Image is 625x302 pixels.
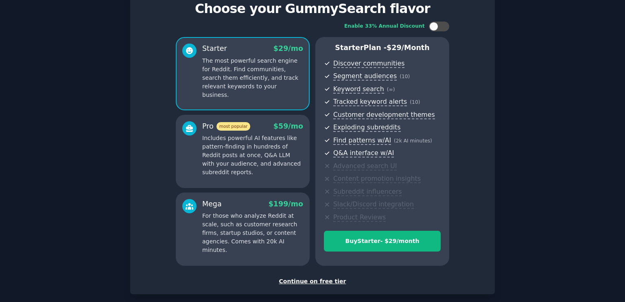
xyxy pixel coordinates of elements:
div: Continue on free tier [139,277,486,286]
span: Subreddit influencers [333,188,402,196]
span: Customer development themes [333,111,435,119]
span: Segment audiences [333,72,397,81]
span: most popular [216,122,251,131]
div: Enable 33% Annual Discount [344,23,425,30]
span: Exploding subreddits [333,123,400,132]
span: Q&A interface w/AI [333,149,394,158]
span: Advanced search UI [333,162,397,171]
span: Slack/Discord integration [333,200,414,209]
span: $ 59 /mo [273,122,303,130]
span: Content promotion insights [333,175,421,183]
p: The most powerful search engine for Reddit. Find communities, search them efficiently, and track ... [202,57,303,99]
button: BuyStarter- $29/month [324,231,441,252]
span: Tracked keyword alerts [333,98,407,106]
span: ( 2k AI minutes ) [394,138,432,144]
span: Product Reviews [333,213,386,222]
p: For those who analyze Reddit at scale, such as customer research firms, startup studios, or conte... [202,212,303,254]
div: Buy Starter - $ 29 /month [324,237,440,245]
p: Starter Plan - [324,43,441,53]
div: Starter [202,44,227,54]
span: ( 10 ) [410,99,420,105]
span: $ 29 /month [387,44,430,52]
div: Pro [202,121,250,131]
span: $ 199 /mo [269,200,303,208]
span: ( ∞ ) [387,87,395,92]
span: ( 10 ) [400,74,410,79]
span: Find patterns w/AI [333,136,391,145]
div: Mega [202,199,222,209]
p: Includes powerful AI features like pattern-finding in hundreds of Reddit posts at once, Q&A LLM w... [202,134,303,177]
p: Choose your GummySearch flavor [139,2,486,16]
span: $ 29 /mo [273,44,303,53]
span: Discover communities [333,59,404,68]
span: Keyword search [333,85,384,94]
